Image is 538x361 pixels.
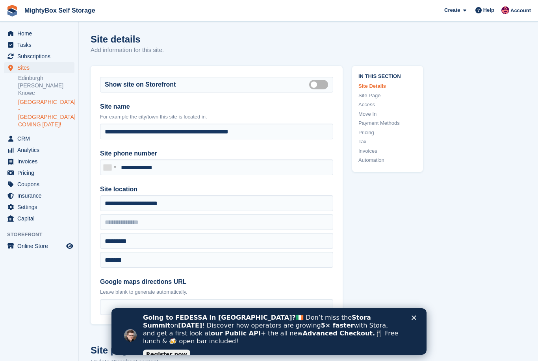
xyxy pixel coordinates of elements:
[4,241,74,252] a: menu
[17,62,65,73] span: Sites
[358,82,417,90] a: Site Details
[358,72,417,80] span: In this section
[444,6,460,14] span: Create
[4,51,74,62] a: menu
[17,51,65,62] span: Subscriptions
[100,113,333,121] p: For example the city/town this site is located in.
[358,92,417,100] a: Site Page
[358,147,417,155] a: Invoices
[17,39,65,50] span: Tasks
[4,28,74,39] a: menu
[18,98,74,128] a: [GEOGRAPHIC_DATA] - [GEOGRAPHIC_DATA] COMING [DATE]!
[4,39,74,50] a: menu
[483,6,494,14] span: Help
[17,213,65,224] span: Capital
[17,156,65,167] span: Invoices
[18,74,74,97] a: Edinburgh [PERSON_NAME] Knowe
[358,101,417,109] a: Access
[17,144,65,156] span: Analytics
[100,288,333,296] p: Leave blank to generate automatically.
[4,202,74,213] a: menu
[4,167,74,178] a: menu
[91,34,164,44] h1: Site details
[32,41,79,51] a: Register now
[358,119,417,127] a: Payment Methods
[358,129,417,137] a: Pricing
[4,190,74,201] a: menu
[4,179,74,190] a: menu
[300,7,308,12] div: Close
[100,185,333,194] label: Site location
[358,138,417,146] a: Tax
[4,213,74,224] a: menu
[21,4,98,17] a: MightyBox Self Storage
[17,167,65,178] span: Pricing
[17,202,65,213] span: Settings
[358,156,417,164] a: Automation
[7,231,78,239] span: Storefront
[17,133,65,144] span: CRM
[91,343,343,357] h2: Site page
[91,46,164,55] p: Add information for this site.
[100,102,333,111] label: Site name
[105,80,176,89] label: Show site on Storefront
[17,241,65,252] span: Online Store
[17,190,65,201] span: Insurance
[358,110,417,118] a: Move In
[100,277,333,287] label: Google maps directions URL
[111,308,427,355] iframe: Intercom live chat banner
[510,7,531,15] span: Account
[4,62,74,73] a: menu
[309,84,331,85] label: Is public
[501,6,509,14] img: David Whitmey
[4,144,74,156] a: menu
[17,179,65,190] span: Coupons
[6,5,18,17] img: stora-icon-8386f47178a22dfd0bd8f6a31ec36ba5ce8667c1dd55bd0f319d3a0aa187defe.svg
[4,133,74,144] a: menu
[100,149,333,158] label: Site phone number
[4,156,74,167] a: menu
[65,241,74,251] a: Preview store
[17,28,65,39] span: Home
